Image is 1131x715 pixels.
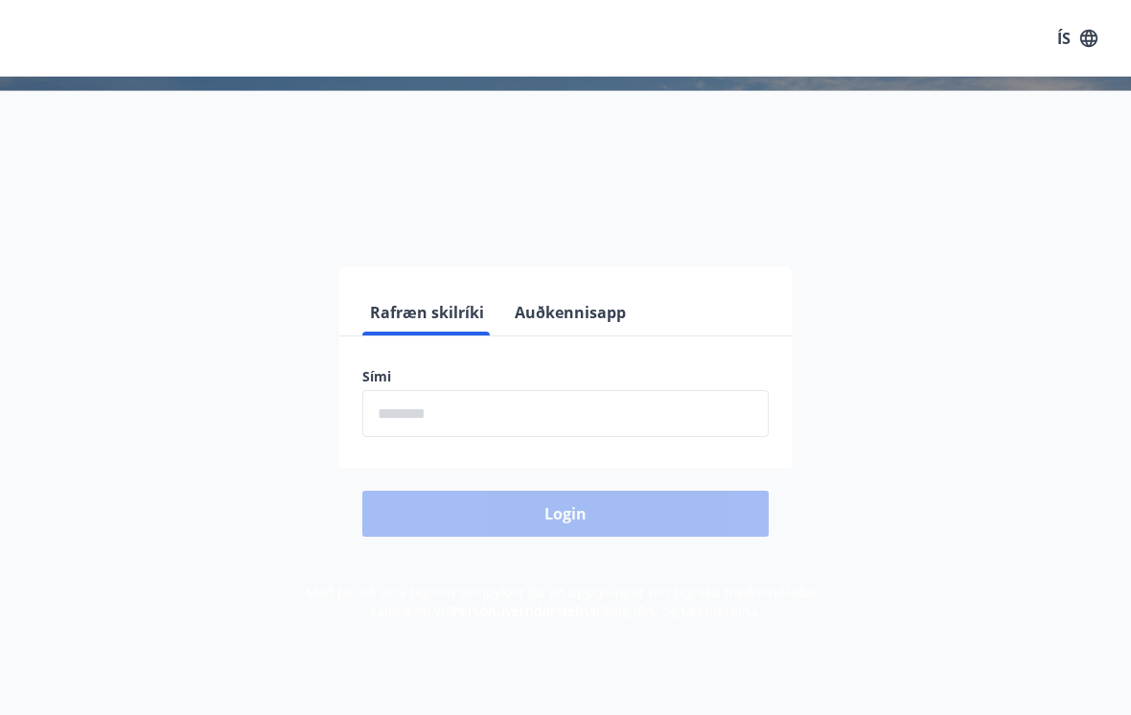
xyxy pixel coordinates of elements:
[507,289,634,335] button: Auðkennisapp
[452,602,596,620] a: Persónuverndarstefna
[23,115,1108,188] h1: Félagavefur, Félag iðn- og tæknigreina
[362,367,769,386] label: Sími
[306,583,826,620] span: Með því að skrá þig inn samþykkir þú að upplýsingar um þig séu meðhöndlaðar í samræmi við Félag i...
[265,204,866,227] span: Vinsamlegast skráðu þig inn með rafrænum skilríkjum eða Auðkennisappi.
[362,289,492,335] button: Rafræn skilríki
[1047,21,1108,56] button: ÍS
